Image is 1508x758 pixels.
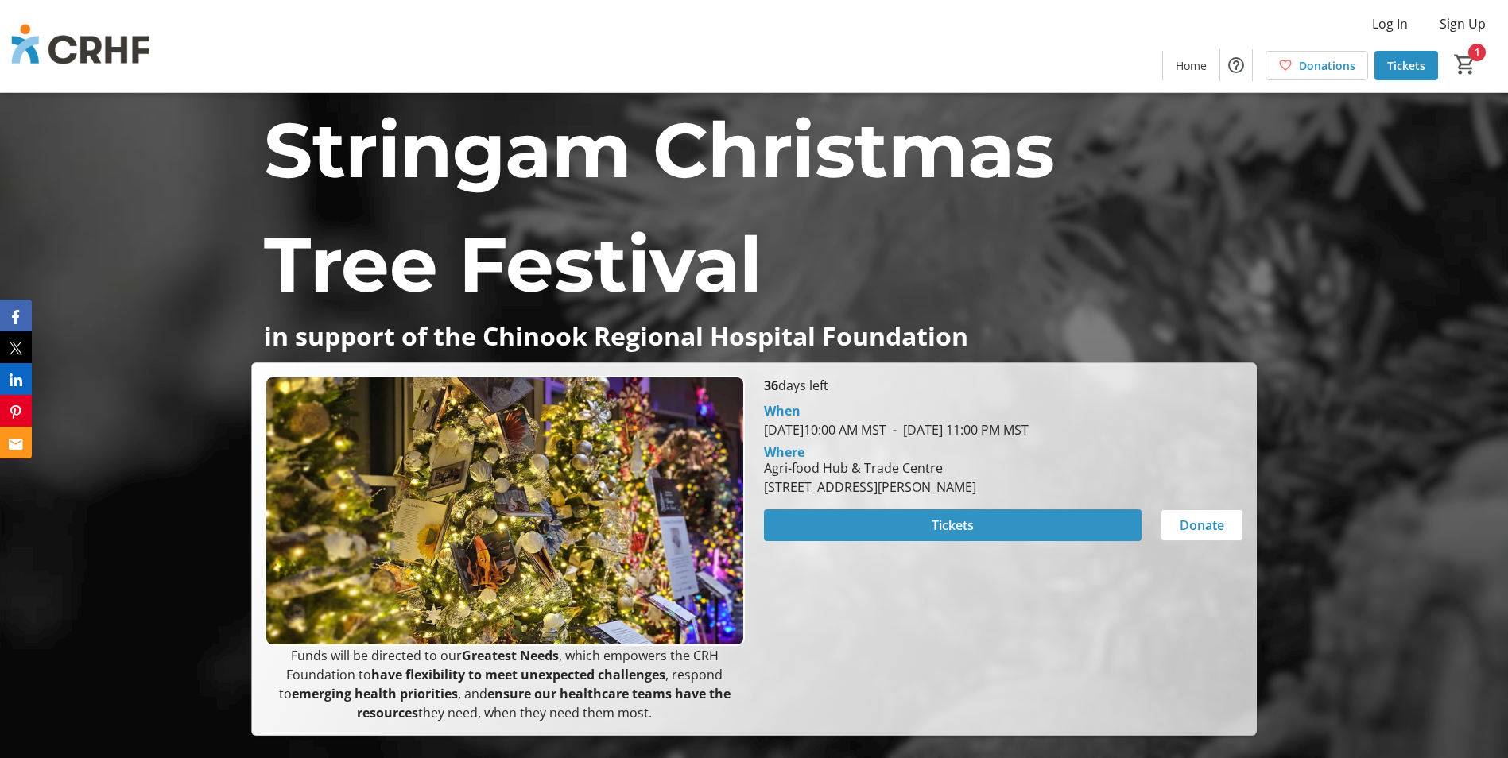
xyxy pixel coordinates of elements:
button: Donate [1161,509,1243,541]
span: Sign Up [1440,14,1486,33]
span: Tickets [1387,57,1425,74]
div: [STREET_ADDRESS][PERSON_NAME] [764,478,976,497]
a: Donations [1266,51,1368,80]
button: Log In [1359,11,1421,37]
span: - [886,421,903,439]
strong: emerging health priorities [292,685,458,702]
span: 36 [764,377,778,394]
a: Tickets [1374,51,1438,80]
p: Funds will be directed to our , which empowers the CRH Foundation to , respond to , and they need... [265,646,744,722]
strong: Greatest Needs [462,647,559,664]
button: Help [1220,49,1252,81]
button: Cart [1451,50,1479,79]
a: Home [1163,51,1219,80]
p: days left [764,376,1243,395]
p: in support of the Chinook Regional Hospital Foundation [264,322,1244,350]
span: [DATE] 10:00 AM MST [764,421,886,439]
span: Donations [1299,57,1355,74]
img: Campaign CTA Media Photo [265,376,744,645]
span: Donate [1180,516,1224,535]
strong: have flexibility to meet unexpected challenges [371,666,665,683]
div: Where [764,446,804,458]
button: Tickets [764,509,1142,541]
strong: ensure our healthcare teams have the resources [357,685,731,721]
span: Log In [1372,14,1408,33]
button: Sign Up [1427,11,1498,37]
span: Stringam Christmas Tree Festival [264,103,1054,311]
span: [DATE] 11:00 PM MST [886,421,1029,439]
div: When [764,401,801,420]
span: Home [1176,57,1207,74]
div: Agri-food Hub & Trade Centre [764,458,976,478]
span: Tickets [932,516,974,535]
img: Chinook Regional Hospital Foundation's Logo [10,6,151,86]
